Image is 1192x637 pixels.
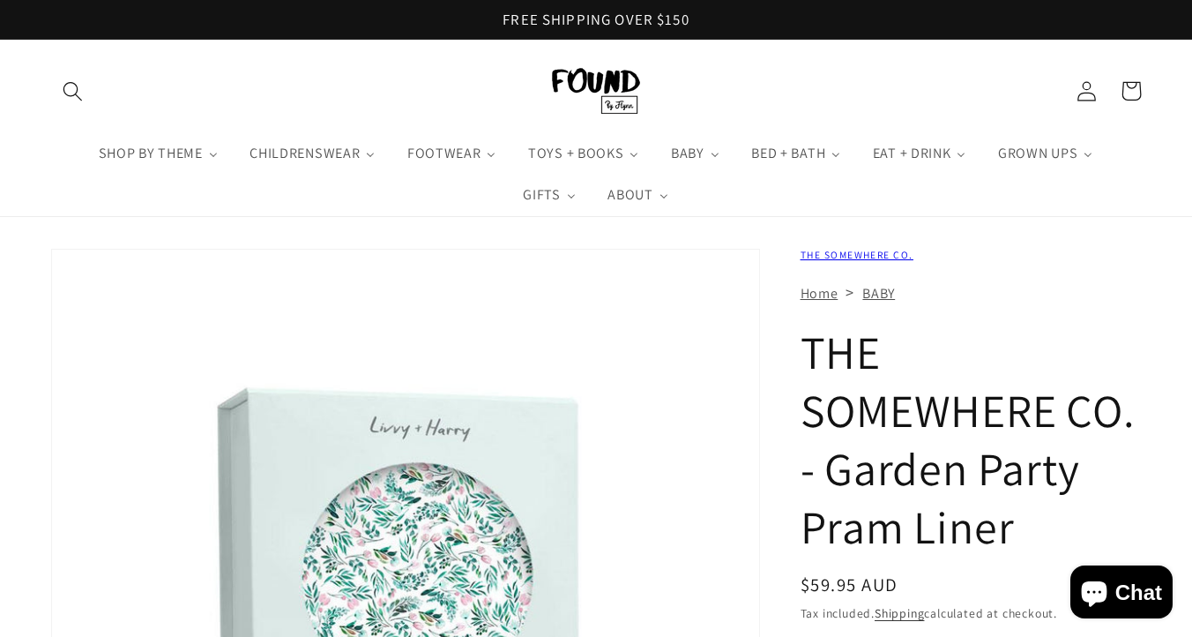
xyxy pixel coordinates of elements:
a: THE SOMEWHERE CO. [801,248,913,261]
summary: Search [51,69,96,114]
span: GIFTS [519,186,562,204]
span: $59.95 AUD [801,573,898,596]
a: TOYS + BOOKS [512,132,655,175]
a: SHOP BY THEME [83,132,235,175]
span: BABY [667,145,706,162]
span: GROWN UPS [995,145,1079,162]
a: EAT + DRINK [857,132,982,175]
span: TOYS + BOOKS [525,145,625,162]
a: BABY [655,132,735,175]
h1: THE SOMEWHERE CO. - Garden Party Pram Liner [801,324,1142,556]
a: Shipping [875,605,924,621]
a: ABOUT [592,175,685,217]
span: FOOTWEAR [404,145,483,162]
a: BED + BATH [736,132,858,175]
span: SHOP BY THEME [95,145,205,162]
div: Tax included. calculated at checkout. [801,603,1142,623]
span: > [846,281,854,303]
inbox-online-store-chat: Shopify online store chat [1065,566,1178,623]
a: BABY [862,284,895,303]
span: BED + BATH [748,145,827,162]
a: FOOTWEAR [391,132,512,175]
a: GROWN UPS [982,132,1109,175]
a: Home [801,284,838,303]
span: EAT + DRINK [869,145,953,162]
img: FOUND By Flynn logo [552,68,640,114]
a: CHILDRENSWEAR [235,132,392,175]
span: CHILDRENSWEAR [246,145,361,162]
a: GIFTS [507,175,592,217]
span: ABOUT [604,186,654,204]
